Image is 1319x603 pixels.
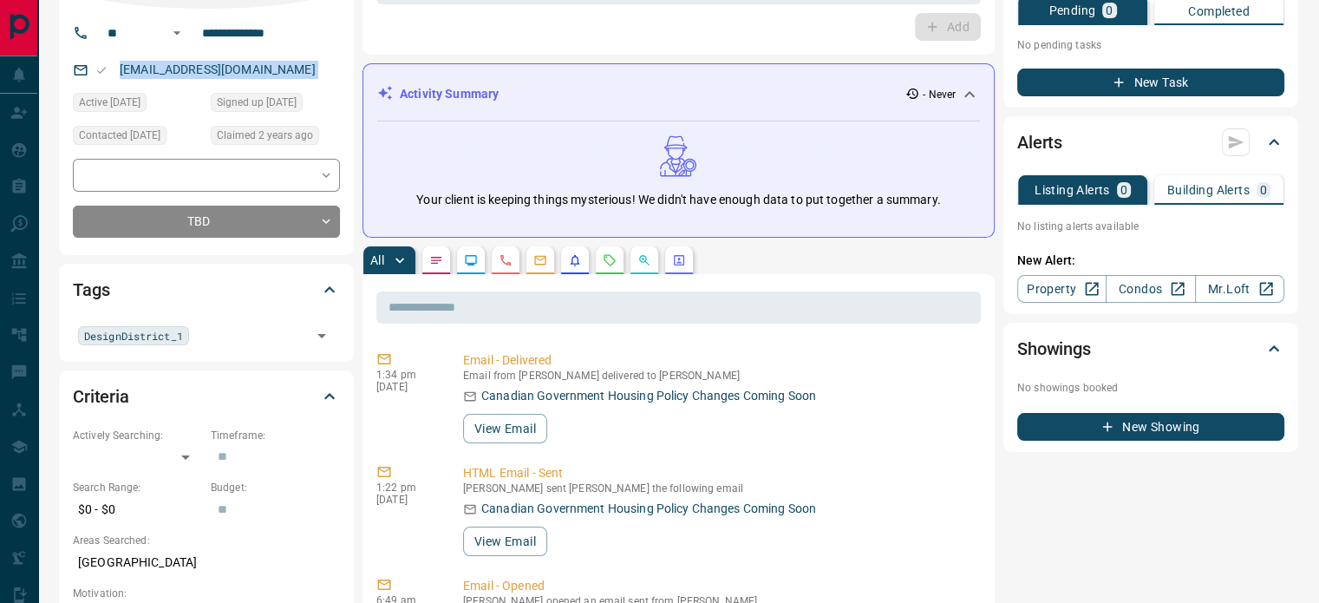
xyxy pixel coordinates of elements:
button: New Showing [1017,413,1284,441]
svg: Lead Browsing Activity [464,253,478,267]
a: Condos [1106,275,1195,303]
div: Sat Dec 17 2022 [73,126,202,150]
p: [PERSON_NAME] sent [PERSON_NAME] the following email [463,482,974,495]
div: Activity Summary- Never [377,78,980,110]
div: Showings [1017,328,1284,370]
p: - Never [923,87,956,102]
div: Alerts [1017,121,1284,163]
div: Fri Dec 16 2022 [73,93,202,117]
h2: Alerts [1017,128,1062,156]
p: Canadian Government Housing Policy Changes Coming Soon [481,387,816,405]
p: Email from [PERSON_NAME] delivered to [PERSON_NAME] [463,370,974,382]
p: No showings booked [1017,380,1284,396]
p: 1:22 pm [376,482,437,494]
p: [DATE] [376,494,437,506]
svg: Opportunities [637,253,651,267]
p: Areas Searched: [73,533,340,548]
p: 0 [1120,184,1127,196]
svg: Requests [603,253,617,267]
p: Search Range: [73,480,202,495]
p: All [370,254,384,266]
span: Claimed 2 years ago [217,127,313,144]
p: Canadian Government Housing Policy Changes Coming Soon [481,500,816,518]
svg: Agent Actions [672,253,686,267]
button: Open [167,23,187,43]
span: DesignDistrict_1 [84,327,183,344]
h2: Tags [73,276,109,304]
button: Open [310,324,334,348]
button: View Email [463,414,547,443]
svg: Email Valid [95,64,108,76]
a: [EMAIL_ADDRESS][DOMAIN_NAME] [120,62,316,76]
p: Your client is keeping things mysterious! We didn't have enough data to put together a summary. [416,191,940,209]
svg: Emails [533,253,547,267]
p: Email - Delivered [463,351,974,370]
p: Motivation: [73,586,340,601]
svg: Listing Alerts [568,253,582,267]
svg: Notes [429,253,443,267]
p: Budget: [211,480,340,495]
p: Completed [1188,5,1250,17]
p: No pending tasks [1017,32,1284,58]
h2: Showings [1017,335,1091,363]
h2: Criteria [73,383,129,410]
p: 0 [1106,4,1113,16]
span: Signed up [DATE] [217,94,297,111]
p: 0 [1260,184,1267,196]
p: Timeframe: [211,428,340,443]
a: Property [1017,275,1107,303]
p: $0 - $0 [73,495,202,524]
svg: Calls [499,253,513,267]
p: Email - Opened [463,577,974,595]
p: New Alert: [1017,252,1284,270]
a: Mr.Loft [1195,275,1284,303]
button: New Task [1017,69,1284,96]
div: Criteria [73,376,340,417]
p: [DATE] [376,381,437,393]
div: Fri Dec 16 2022 [211,126,340,150]
div: Fri Dec 16 2022 [211,93,340,117]
span: Contacted [DATE] [79,127,160,144]
p: [GEOGRAPHIC_DATA] [73,548,340,577]
p: No listing alerts available [1017,219,1284,234]
div: TBD [73,206,340,238]
p: HTML Email - Sent [463,464,974,482]
p: Listing Alerts [1035,184,1110,196]
p: Actively Searching: [73,428,202,443]
span: Active [DATE] [79,94,140,111]
p: Building Alerts [1167,184,1250,196]
p: Pending [1048,4,1095,16]
div: Tags [73,269,340,311]
p: 1:34 pm [376,369,437,381]
p: Activity Summary [400,85,499,103]
button: View Email [463,527,547,556]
